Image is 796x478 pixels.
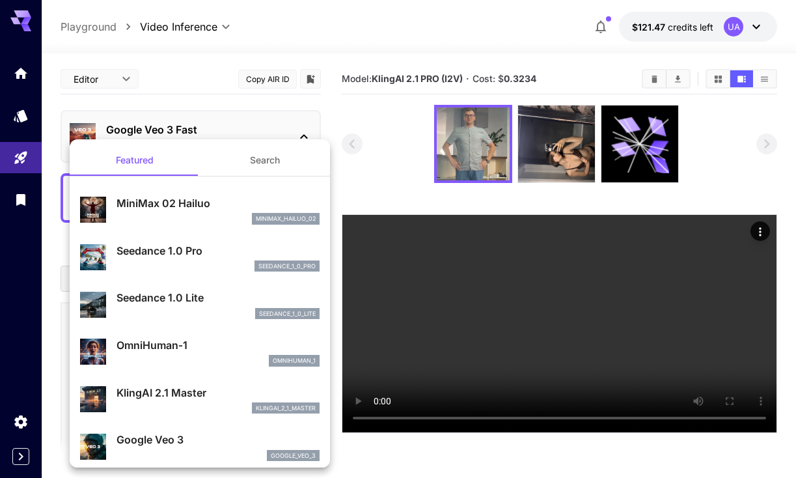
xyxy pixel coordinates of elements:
div: OmniHuman‑1omnihuman_1 [80,332,320,372]
p: seedance_1_0_pro [258,262,316,271]
div: KlingAI 2.1 Masterklingai_2_1_master [80,380,320,419]
p: MiniMax 02 Hailuo [117,195,320,211]
button: Search [200,145,330,176]
p: google_veo_3 [271,451,316,460]
p: Google Veo 3 [117,432,320,447]
p: klingai_2_1_master [256,404,316,413]
div: Seedance 1.0 Proseedance_1_0_pro [80,238,320,277]
div: MiniMax 02 Hailuominimax_hailuo_02 [80,190,320,230]
p: seedance_1_0_lite [259,309,316,318]
p: Seedance 1.0 Lite [117,290,320,305]
p: omnihuman_1 [273,356,316,365]
p: minimax_hailuo_02 [256,214,316,223]
div: Google Veo 3google_veo_3 [80,427,320,466]
p: OmniHuman‑1 [117,337,320,353]
div: Seedance 1.0 Liteseedance_1_0_lite [80,285,320,324]
button: Featured [70,145,200,176]
p: KlingAI 2.1 Master [117,385,320,401]
p: Seedance 1.0 Pro [117,243,320,259]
